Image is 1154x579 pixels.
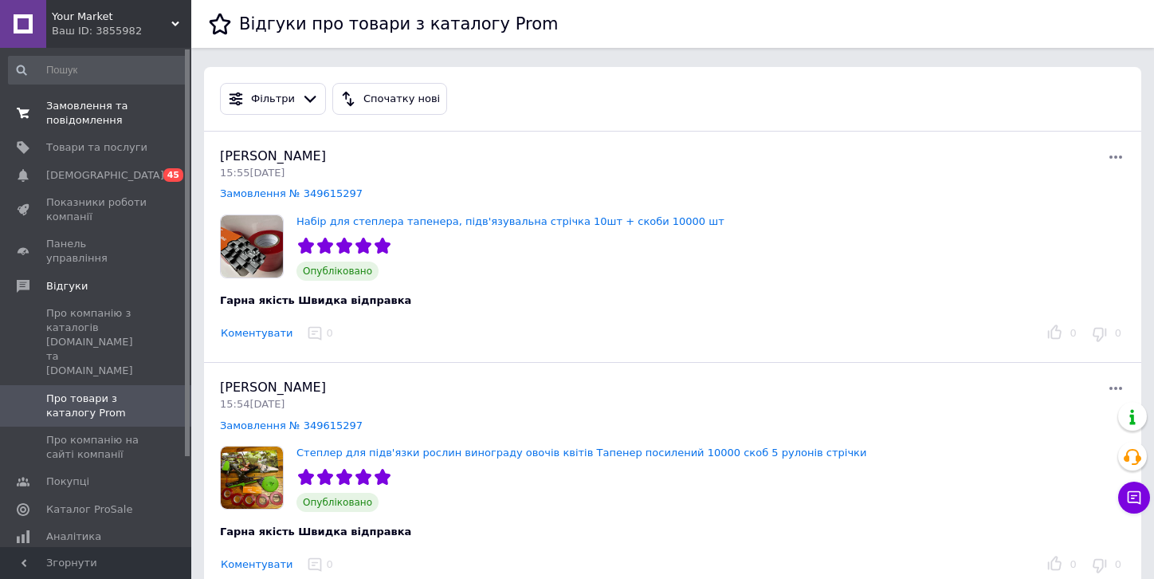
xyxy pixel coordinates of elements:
span: Покупці [46,475,89,489]
span: Гарна якість Швидка відправка [220,294,411,306]
button: Чат з покупцем [1118,482,1150,514]
div: Фільтри [248,91,298,108]
span: Замовлення та повідомлення [46,99,147,128]
span: Опубліковано [296,262,379,281]
button: Коментувати [220,325,293,342]
button: Фільтри [220,83,326,115]
span: 15:55[DATE] [220,167,285,179]
div: Спочатку нові [360,91,443,108]
span: Панель управління [46,237,147,266]
img: Набір для степлера тапенера, підв'язувальна стрічка 10шт + скоби 10000 шт [221,215,283,278]
span: Товари та послуги [46,140,147,155]
span: Про товари з каталогу Prom [46,392,147,420]
span: Каталог ProSale [46,502,132,517]
span: [DEMOGRAPHIC_DATA] [46,168,164,183]
span: Гарна якість Швидка відправка [220,526,411,538]
a: Замовлення № 349615297 [220,419,363,431]
button: Спочатку нові [332,83,447,115]
span: Опубліковано [296,493,379,512]
a: Набір для степлера тапенера, підв'язувальна стрічка 10шт + скоби 10000 шт [296,215,724,227]
input: Пошук [8,56,188,85]
span: Your Market [52,10,171,24]
span: [PERSON_NAME] [220,380,326,395]
span: 15:54[DATE] [220,398,285,410]
span: 45 [163,168,183,182]
span: [PERSON_NAME] [220,148,326,163]
a: Степлер для підв'язки рослин винограду овочів квітів Тапенер посилений 10000 скоб 5 рулонів стрічки [296,447,866,459]
span: Про компанію на сайті компанії [46,433,147,462]
img: Степлер для підв'язки рослин винограду овочів квітів Тапенер посилений 10000 скоб 5 рулонів стрічки [221,447,283,509]
h1: Відгуки про товари з каталогу Prom [239,14,558,33]
a: Замовлення № 349615297 [220,187,363,199]
button: Коментувати [220,557,293,573]
div: Ваш ID: 3855982 [52,24,191,38]
span: Відгуки [46,279,88,293]
span: Про компанію з каталогів [DOMAIN_NAME] та [DOMAIN_NAME] [46,306,147,379]
span: Показники роботи компанії [46,195,147,224]
span: Аналітика [46,530,101,544]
